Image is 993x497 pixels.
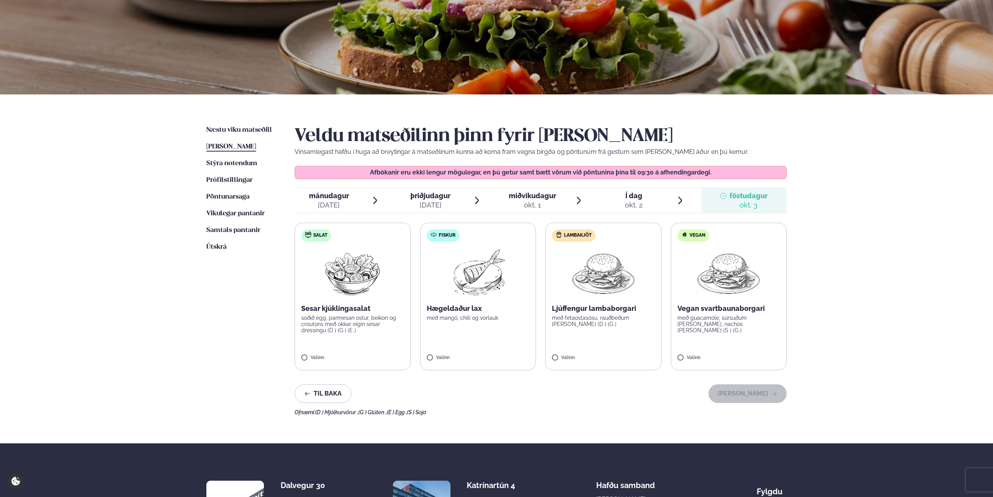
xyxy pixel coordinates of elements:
div: [DATE] [309,201,349,210]
span: (S ) Soja [407,409,426,415]
span: Pöntunarsaga [206,194,250,200]
span: Útskrá [206,244,227,250]
a: [PERSON_NAME] [206,142,256,152]
span: Í dag [625,191,643,201]
p: Ljúffengur lambaborgari [552,304,655,313]
h2: Veldu matseðilinn þinn fyrir [PERSON_NAME] [295,126,787,147]
p: Sesar kjúklingasalat [301,304,404,313]
span: (D ) Mjólkurvörur , [315,409,358,415]
a: Pöntunarsaga [206,192,250,202]
div: okt. 2 [625,201,643,210]
img: Fish.png [443,248,512,298]
p: með fetaostasósu, rauðbeðum [PERSON_NAME] (D ) (G ) [552,315,655,327]
img: salad.svg [305,232,311,238]
a: Næstu viku matseðill [206,126,272,135]
span: Stýra notendum [206,160,257,167]
span: Salat [313,232,327,239]
span: Næstu viku matseðill [206,127,272,133]
div: okt. 3 [729,201,768,210]
span: Vegan [689,232,705,239]
span: föstudagur [729,192,768,200]
a: Vikulegar pantanir [206,209,265,218]
span: Lambakjöt [564,232,592,239]
span: Fiskur [439,232,455,239]
span: Vikulegar pantanir [206,210,265,217]
img: Hamburger.png [694,248,763,298]
img: fish.svg [431,232,437,238]
span: (G ) Glúten , [358,409,387,415]
a: Prófílstillingar [206,176,253,185]
p: soðið egg, parmesan ostur, beikon og croutons með okkar eigin sesar dressingu (D ) (G ) (E ) [301,315,404,333]
div: Ofnæmi: [295,409,787,415]
a: Útskrá [206,242,227,252]
span: miðvikudagur [509,192,556,200]
a: Cookie settings [8,473,24,489]
div: okt. 1 [509,201,556,210]
button: Til baka [295,384,351,403]
p: Hægeldaður lax [427,304,530,313]
p: Afbókanir eru ekki lengur mögulegar, en þú getur samt bætt vörum við pöntunina þína til 09:30 á a... [303,169,779,176]
img: Salad.png [318,248,387,298]
span: þriðjudagur [410,192,450,200]
div: Katrínartún 4 [467,481,529,490]
p: Vinsamlegast hafðu í huga að breytingar á matseðlinum kunna að koma fram vegna birgða og pöntunum... [295,147,787,157]
div: Dalvegur 30 [281,481,342,490]
img: Vegan.svg [681,232,688,238]
span: (E ) Egg , [387,409,407,415]
span: Samtals pantanir [206,227,260,234]
button: [PERSON_NAME] [709,384,787,403]
span: Hafðu samband [596,474,655,490]
span: mánudagur [309,192,349,200]
p: með guacamole, súrsuðum [PERSON_NAME], nachos [PERSON_NAME] (S ) (G ) [677,315,780,333]
img: Lamb.svg [556,232,562,238]
a: Stýra notendum [206,159,257,168]
div: [DATE] [410,201,450,210]
span: Prófílstillingar [206,177,253,183]
img: Hamburger.png [569,248,638,298]
span: [PERSON_NAME] [206,143,256,150]
a: Samtals pantanir [206,226,260,235]
p: með mangó, chilí og vorlauk [427,315,530,321]
p: Vegan svartbaunaborgari [677,304,780,313]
